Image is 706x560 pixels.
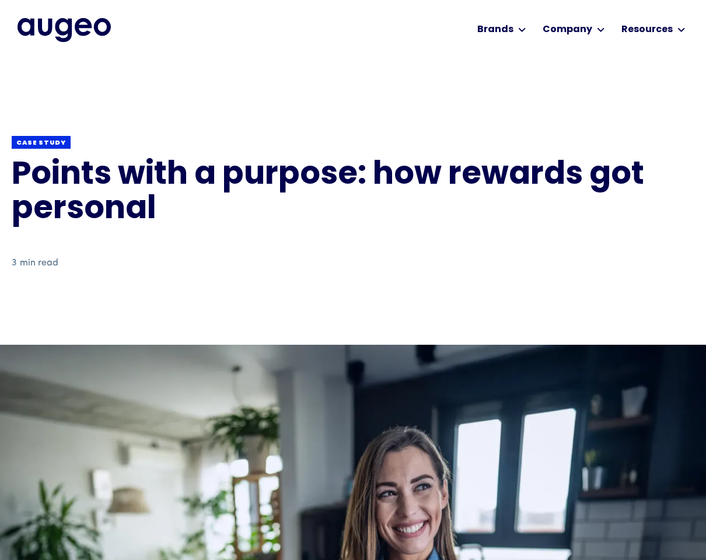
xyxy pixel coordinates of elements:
[12,256,17,270] div: 3
[477,23,513,37] div: Brands
[18,18,111,41] a: home
[12,159,694,228] h1: Points with a purpose: how rewards got personal
[16,139,66,148] div: Case study
[621,23,673,37] div: Resources
[543,23,592,37] div: Company
[18,18,111,41] img: Augeo's full logo in midnight blue.
[20,256,58,270] div: min read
